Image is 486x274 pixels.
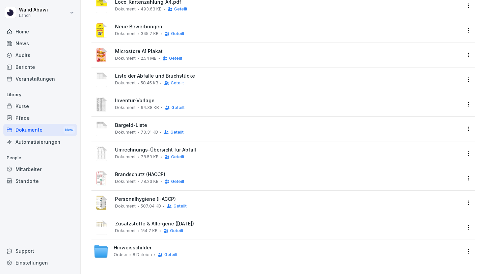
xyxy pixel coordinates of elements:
[115,196,461,202] span: Personalhygiene (HACCP)
[115,73,461,79] span: Liste der Abfälle und Bruchstücke
[115,122,461,128] span: Bargeld-Liste
[115,7,136,11] span: Dokument
[141,204,161,209] span: 507.04 KB
[115,155,136,159] span: Dokument
[171,81,184,85] span: Geteilt
[173,204,187,209] span: Geteilt
[169,56,182,61] span: Geteilt
[171,179,184,184] span: Geteilt
[115,24,461,30] span: Neue Bewerbungen
[3,163,77,175] a: Mitarbeiter
[115,56,136,61] span: Dokument
[115,179,136,184] span: Dokument
[3,49,77,61] a: Audits
[115,147,461,153] span: Umrechnungs-Übersicht für Abfall
[3,175,77,187] a: Standorte
[3,61,77,73] a: Berichte
[133,252,152,257] span: 8 Dateien
[141,228,158,233] span: 154.7 KB
[3,245,77,257] div: Support
[3,100,77,112] a: Kurse
[141,105,159,110] span: 64.38 KB
[115,31,136,36] span: Dokument
[141,81,158,85] span: 58.45 KB
[3,112,77,124] a: Pfade
[19,13,48,18] p: Lanch
[115,221,461,227] span: Zusatzstoffe & Allergene ([DATE])
[3,26,77,37] a: Home
[3,37,77,49] a: News
[3,124,77,136] div: Dokumente
[141,179,159,184] span: 78.23 KB
[115,228,136,233] span: Dokument
[114,245,152,251] span: Hinweisschilder
[141,155,159,159] span: 78.59 KB
[171,155,184,159] span: Geteilt
[3,136,77,148] a: Automatisierungen
[171,31,184,36] span: Geteilt
[115,204,136,209] span: Dokument
[115,130,136,135] span: Dokument
[141,31,159,36] span: 345.7 KB
[19,7,48,13] p: Walid Abawi
[3,89,77,100] p: Library
[141,56,157,61] span: 2.54 MB
[3,73,77,85] a: Veranstaltungen
[141,7,162,11] span: 493.63 KB
[115,49,461,54] span: Microstore A1 Plakat
[164,252,178,257] span: Geteilt
[3,153,77,163] p: People
[170,130,184,135] span: Geteilt
[115,98,461,104] span: Inventur-Vorlage
[93,244,461,259] a: HinweisschilderOrdner8 DateienGeteilt
[141,130,158,135] span: 70.31 KB
[3,124,77,136] a: DokumenteNew
[171,105,185,110] span: Geteilt
[3,257,77,269] a: Einstellungen
[174,7,187,11] span: Geteilt
[114,252,128,257] span: Ordner
[115,81,136,85] span: Dokument
[115,105,136,110] span: Dokument
[170,228,183,233] span: Geteilt
[115,172,461,177] span: Brandschutz (HACCP)
[63,126,75,134] div: New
